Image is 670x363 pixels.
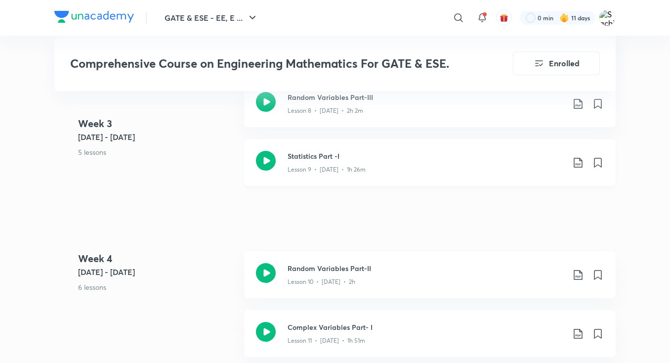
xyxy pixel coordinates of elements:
h3: Complex Variables Part- I [288,322,564,332]
h3: Random Variables Part-II [288,263,564,273]
img: avatar [500,13,508,22]
a: Company Logo [54,11,134,25]
p: 5 lessons [78,147,236,157]
button: GATE & ESE - EE, E ... [159,8,264,28]
a: Statistics Part -ILesson 9 • [DATE] • 1h 26m [244,139,616,198]
h5: [DATE] - [DATE] [78,131,236,143]
p: Lesson 10 • [DATE] • 2h [288,277,355,286]
img: streak [559,13,569,23]
h3: Random Variables Part-III [288,92,564,102]
button: Enrolled [513,51,600,75]
img: Sachin Sonkar [599,9,616,26]
p: Lesson 11 • [DATE] • 1h 51m [288,336,365,345]
h4: Week 4 [78,251,236,266]
h5: [DATE] - [DATE] [78,266,236,278]
button: avatar [496,10,512,26]
h3: Statistics Part -I [288,151,564,161]
p: 6 lessons [78,282,236,292]
p: Lesson 8 • [DATE] • 2h 2m [288,106,363,115]
p: Lesson 9 • [DATE] • 1h 26m [288,165,366,174]
img: Company Logo [54,11,134,23]
a: Random Variables Part-IIILesson 8 • [DATE] • 2h 2m [244,80,616,139]
h3: Comprehensive Course on Engineering Mathematics For GATE & ESE. [70,56,457,71]
a: Random Variables Part-IILesson 10 • [DATE] • 2h [244,251,616,310]
h4: Week 3 [78,116,236,131]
